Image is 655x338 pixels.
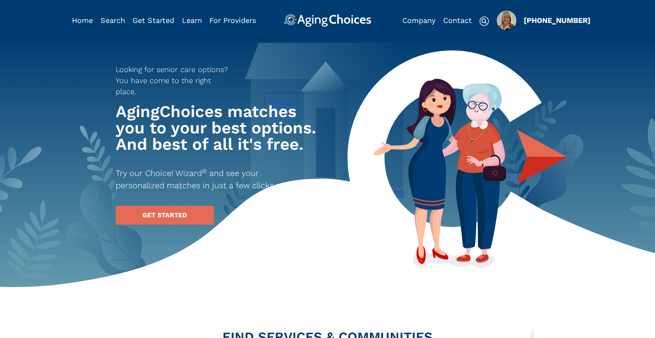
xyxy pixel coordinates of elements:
[101,14,125,27] div: Popover trigger
[497,11,516,30] img: 0d6ac745-f77c-4484-9392-b54ca61ede62.jpg
[116,104,320,153] h1: AgingChoices matches you to your best options. And best of all it's free.
[209,16,256,25] a: For Providers
[479,16,489,26] img: search-icon.svg
[402,16,435,25] a: Company
[443,16,472,25] a: Contact
[116,167,305,192] p: Try our Choice! Wizard and see your personalized matches in just a few clicks.
[101,16,125,25] a: Search
[524,16,590,25] a: [PHONE_NUMBER]
[132,16,174,25] a: Get Started
[284,14,371,27] img: AgingChoices
[497,11,516,30] div: Popover trigger
[182,16,202,25] a: Learn
[72,16,93,25] a: Home
[116,64,233,97] p: Looking for senior care options? You have come to the right place.
[116,206,214,225] a: GET STARTED
[202,167,207,175] sup: ©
